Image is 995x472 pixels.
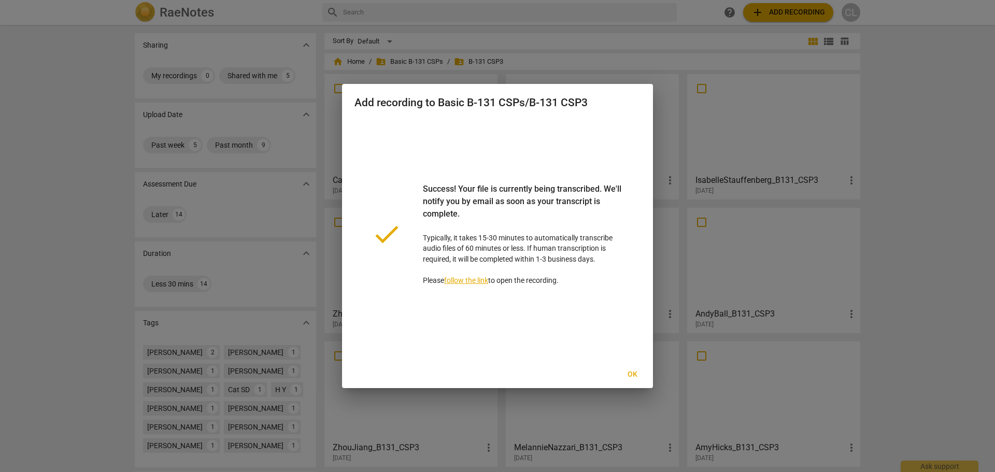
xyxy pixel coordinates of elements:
div: Success! Your file is currently being transcribed. We'll notify you by email as soon as your tran... [423,183,624,233]
span: done [371,219,402,250]
p: Typically, it takes 15-30 minutes to automatically transcribe audio files of 60 minutes or less. ... [423,183,624,286]
h2: Add recording to Basic B-131 CSPs/B-131 CSP3 [354,96,641,109]
span: Ok [624,369,641,380]
a: follow the link [444,276,488,284]
button: Ok [616,365,649,384]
